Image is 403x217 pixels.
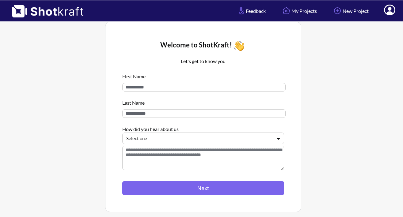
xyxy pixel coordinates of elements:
[122,70,284,80] div: First Name
[122,181,284,195] button: Next
[122,39,284,53] div: Welcome to ShotKraft!
[332,6,343,16] img: Add Icon
[122,96,284,106] div: Last Name
[281,6,291,16] img: Home Icon
[276,3,321,19] a: My Projects
[237,6,246,16] img: Hand Icon
[122,122,284,133] div: How did you hear about us
[237,7,266,14] span: Feedback
[122,58,284,65] p: Let's get to know you
[232,39,246,53] img: Wave Icon
[328,3,373,19] a: New Project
